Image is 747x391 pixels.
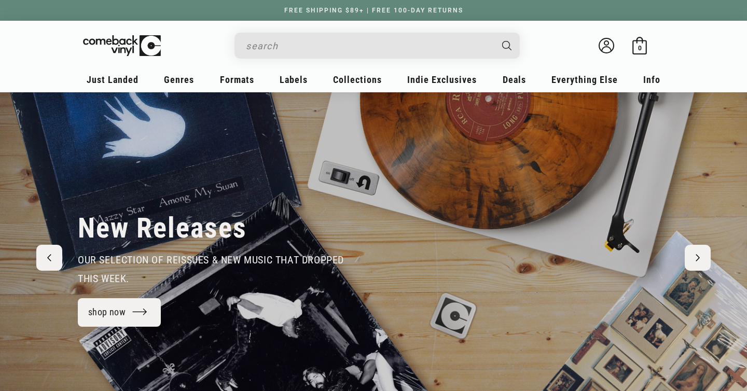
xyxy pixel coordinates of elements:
[87,74,139,85] span: Just Landed
[280,74,308,85] span: Labels
[274,7,474,14] a: FREE SHIPPING $89+ | FREE 100-DAY RETURNS
[685,245,711,271] button: Next slide
[503,74,526,85] span: Deals
[220,74,254,85] span: Formats
[234,33,520,59] div: Search
[643,74,660,85] span: Info
[407,74,477,85] span: Indie Exclusives
[333,74,382,85] span: Collections
[78,211,247,245] h2: New Releases
[78,298,161,327] a: shop now
[551,74,618,85] span: Everything Else
[246,35,492,57] input: search
[638,44,642,52] span: 0
[493,33,521,59] button: Search
[36,245,62,271] button: Previous slide
[78,254,344,285] span: our selection of reissues & new music that dropped this week.
[164,74,194,85] span: Genres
